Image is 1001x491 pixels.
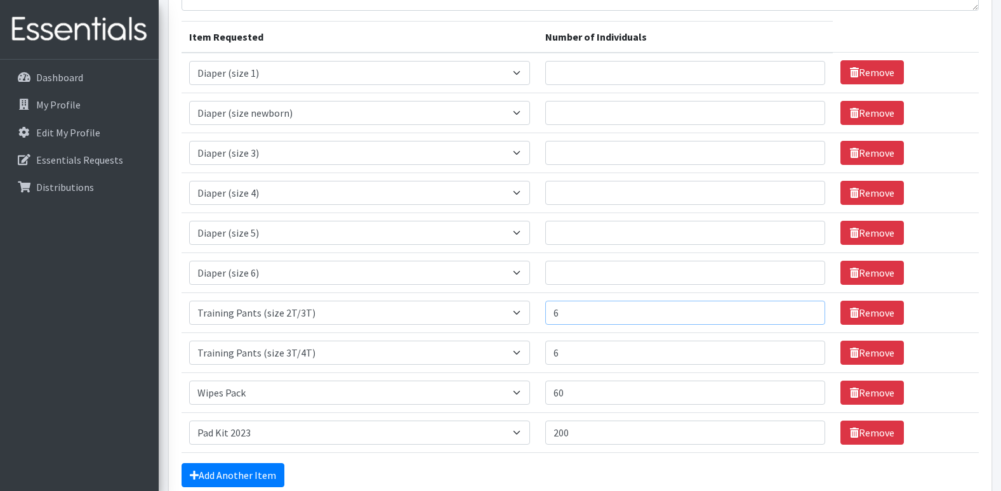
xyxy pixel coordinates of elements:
[36,126,100,139] p: Edit My Profile
[538,21,833,53] th: Number of Individuals
[840,261,904,285] a: Remove
[5,8,154,51] img: HumanEssentials
[182,21,538,53] th: Item Requested
[840,341,904,365] a: Remove
[36,98,81,111] p: My Profile
[5,92,154,117] a: My Profile
[5,174,154,200] a: Distributions
[5,147,154,173] a: Essentials Requests
[840,60,904,84] a: Remove
[840,141,904,165] a: Remove
[840,181,904,205] a: Remove
[840,421,904,445] a: Remove
[840,101,904,125] a: Remove
[36,71,83,84] p: Dashboard
[840,301,904,325] a: Remove
[840,381,904,405] a: Remove
[36,181,94,193] p: Distributions
[5,65,154,90] a: Dashboard
[182,463,284,487] a: Add Another Item
[5,120,154,145] a: Edit My Profile
[36,154,123,166] p: Essentials Requests
[840,221,904,245] a: Remove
